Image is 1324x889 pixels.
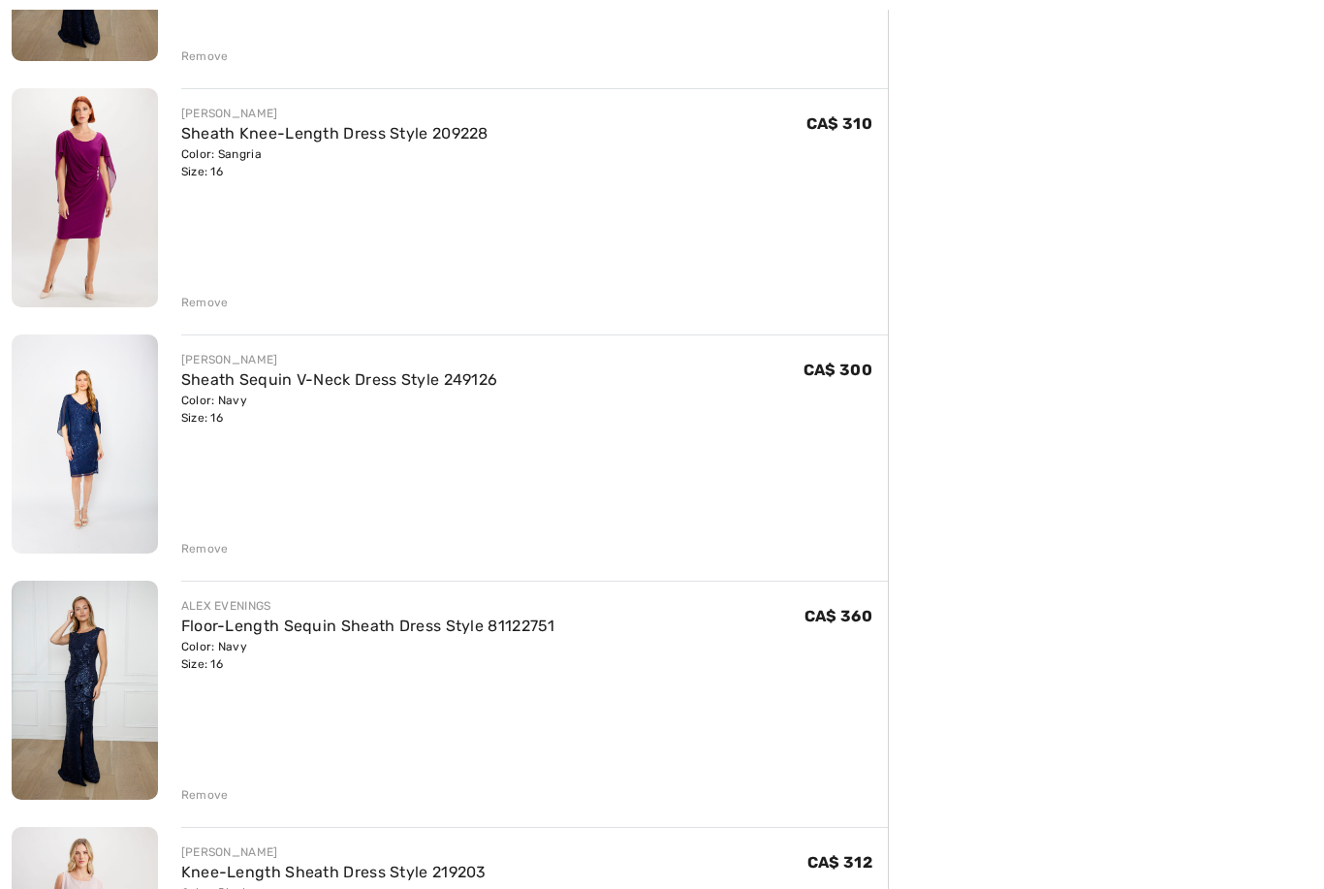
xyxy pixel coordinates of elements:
[12,88,158,307] img: Sheath Knee-Length Dress Style 209228
[181,843,487,861] div: [PERSON_NAME]
[181,597,555,615] div: ALEX EVENINGS
[181,786,229,804] div: Remove
[181,294,229,311] div: Remove
[181,351,498,368] div: [PERSON_NAME]
[181,48,229,65] div: Remove
[181,105,489,122] div: [PERSON_NAME]
[804,361,872,379] span: CA$ 300
[12,334,158,554] img: Sheath Sequin V-Neck Dress Style 249126
[181,863,487,881] a: Knee-Length Sheath Dress Style 219203
[12,581,158,800] img: Floor-Length Sequin Sheath Dress Style 81122751
[181,638,555,673] div: Color: Navy Size: 16
[804,607,872,625] span: CA$ 360
[181,540,229,557] div: Remove
[181,124,489,143] a: Sheath Knee-Length Dress Style 209228
[181,392,498,427] div: Color: Navy Size: 16
[181,617,555,635] a: Floor-Length Sequin Sheath Dress Style 81122751
[806,114,872,133] span: CA$ 310
[181,370,498,389] a: Sheath Sequin V-Neck Dress Style 249126
[181,145,489,180] div: Color: Sangria Size: 16
[807,853,872,872] span: CA$ 312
